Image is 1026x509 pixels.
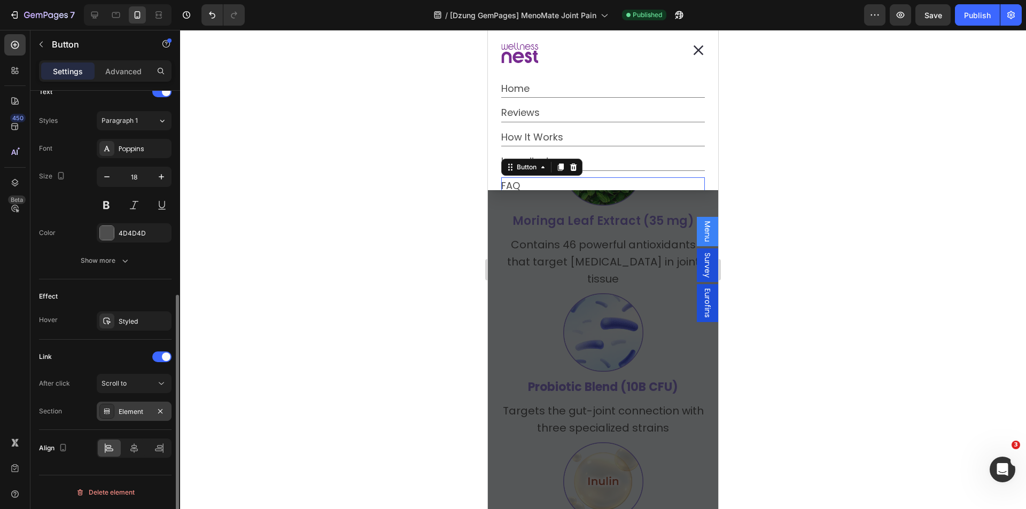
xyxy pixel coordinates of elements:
[70,9,75,21] p: 7
[39,315,58,325] div: Hover
[924,11,942,20] span: Save
[39,484,172,501] button: Delete element
[39,87,52,97] div: Text
[39,406,62,416] div: Section
[52,38,143,51] p: Button
[488,30,718,509] iframe: To enrich screen reader interactions, please activate Accessibility in Grammarly extension settings
[76,486,135,499] div: Delete element
[105,66,142,77] p: Advanced
[119,229,169,238] div: 4D4D4D
[915,4,951,26] button: Save
[97,111,172,130] button: Paragraph 1
[102,116,138,126] span: Paragraph 1
[39,251,172,270] button: Show more
[1012,441,1020,449] span: 3
[955,4,1000,26] button: Publish
[39,144,52,153] div: Font
[102,379,127,387] span: Scroll to
[39,116,58,126] div: Styles
[964,10,991,21] div: Publish
[4,4,80,26] button: 7
[97,374,172,393] button: Scroll to
[39,169,67,184] div: Size
[119,144,169,154] div: Poppins
[39,352,52,362] div: Link
[119,317,169,326] div: Styled
[633,10,662,20] span: Published
[450,10,596,21] span: [Dzung GemPages] MenoMate Joint Pain
[81,255,130,266] div: Show more
[10,114,26,122] div: 450
[445,10,448,21] span: /
[39,292,58,301] div: Effect
[990,457,1015,482] iframe: Intercom live chat
[39,228,56,238] div: Color
[53,66,83,77] p: Settings
[39,379,70,388] div: After click
[119,407,150,417] div: Element
[201,4,245,26] div: Undo/Redo
[8,195,26,204] div: Beta
[39,441,69,456] div: Align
